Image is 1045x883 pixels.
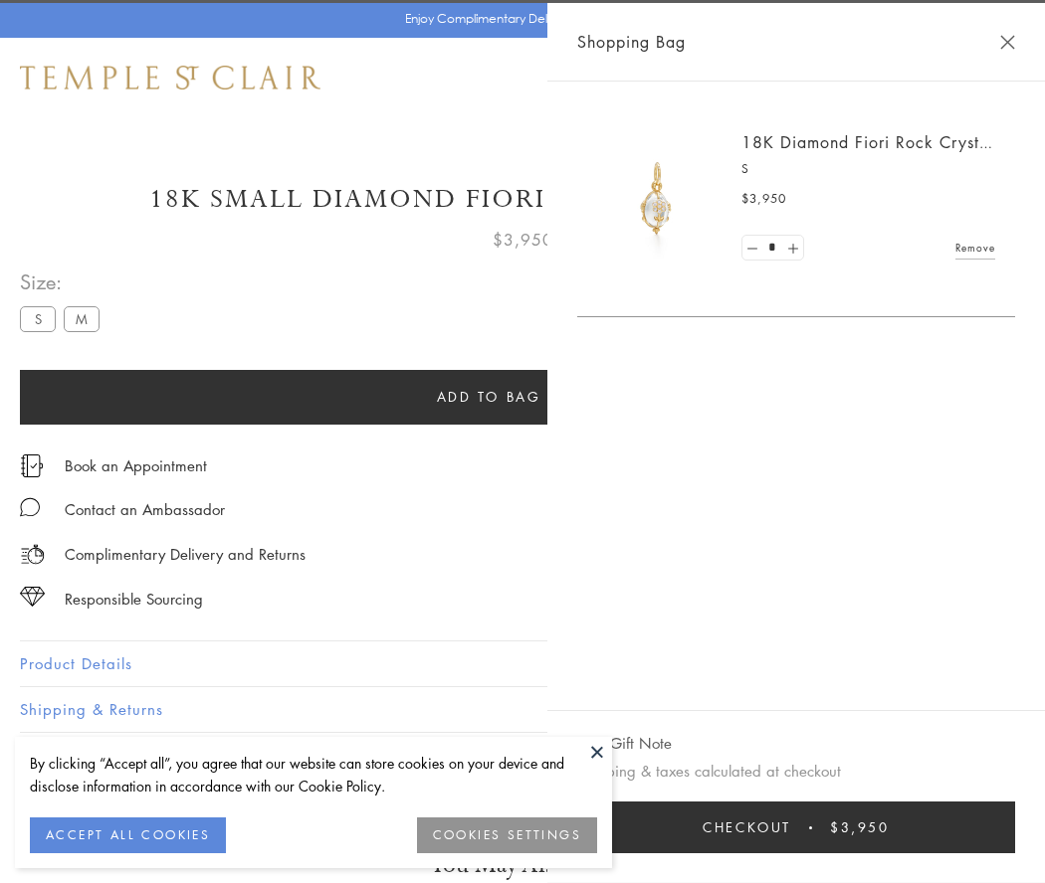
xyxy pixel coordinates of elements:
[741,189,786,209] span: $3,950
[493,227,553,253] span: $3,950
[20,733,1025,778] button: Gifting
[65,542,306,567] p: Complimentary Delivery and Returns
[577,29,686,55] span: Shopping Bag
[405,9,631,29] p: Enjoy Complimentary Delivery & Returns
[20,641,1025,686] button: Product Details
[20,454,44,477] img: icon_appointment.svg
[20,306,56,331] label: S
[65,497,225,522] div: Contact an Ambassador
[20,370,957,425] button: Add to bag
[437,386,541,408] span: Add to bag
[20,182,1025,217] h1: 18K Small Diamond Fiori Rock Crystal Amulet
[64,306,100,331] label: M
[20,265,107,298] span: Size:
[597,139,717,259] img: P51889-E11FIORI
[20,66,320,89] img: Temple St. Clair
[955,237,995,259] a: Remove
[742,236,762,261] a: Set quantity to 0
[65,587,203,612] div: Responsible Sourcing
[782,236,802,261] a: Set quantity to 2
[30,817,226,853] button: ACCEPT ALL COOKIES
[20,497,40,517] img: MessageIcon-01_2.svg
[703,816,791,838] span: Checkout
[20,542,45,567] img: icon_delivery.svg
[20,587,45,607] img: icon_sourcing.svg
[1000,35,1015,50] button: Close Shopping Bag
[577,801,1015,853] button: Checkout $3,950
[30,752,597,797] div: By clicking “Accept all”, you agree that our website can store cookies on your device and disclos...
[577,759,1015,784] p: Shipping & taxes calculated at checkout
[65,454,207,476] a: Book an Appointment
[20,687,1025,732] button: Shipping & Returns
[830,816,890,838] span: $3,950
[577,731,672,756] button: Add Gift Note
[417,817,597,853] button: COOKIES SETTINGS
[741,159,995,179] p: S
